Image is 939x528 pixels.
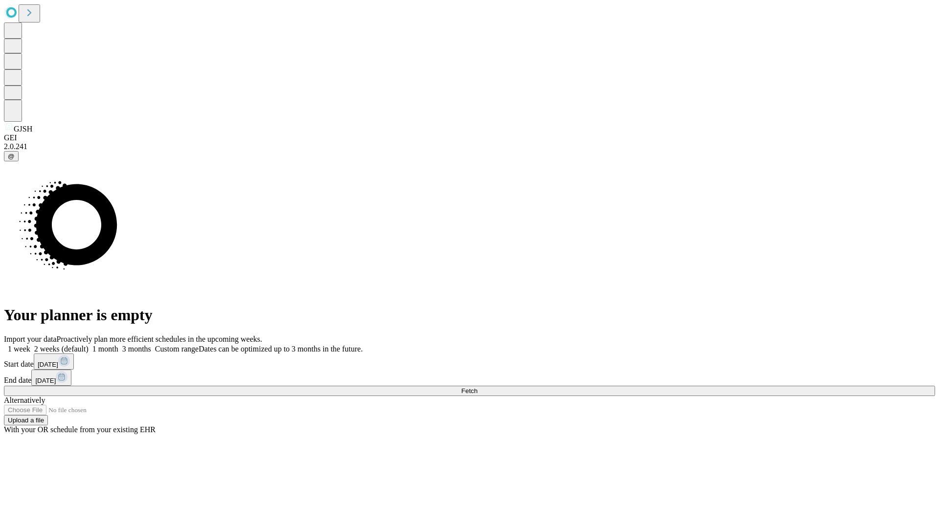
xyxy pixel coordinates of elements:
span: Custom range [155,345,199,353]
div: GEI [4,133,935,142]
div: End date [4,370,935,386]
span: 3 months [122,345,151,353]
span: Proactively plan more efficient schedules in the upcoming weeks. [57,335,262,343]
span: [DATE] [35,377,56,384]
div: 2.0.241 [4,142,935,151]
span: Alternatively [4,396,45,404]
span: 1 month [92,345,118,353]
span: With your OR schedule from your existing EHR [4,425,156,434]
h1: Your planner is empty [4,306,935,324]
span: GJSH [14,125,32,133]
div: Start date [4,353,935,370]
span: Import your data [4,335,57,343]
span: 2 weeks (default) [34,345,89,353]
button: Upload a file [4,415,48,425]
span: [DATE] [38,361,58,368]
button: Fetch [4,386,935,396]
button: [DATE] [34,353,74,370]
span: Dates can be optimized up to 3 months in the future. [199,345,362,353]
button: [DATE] [31,370,71,386]
button: @ [4,151,19,161]
span: @ [8,153,15,160]
span: Fetch [461,387,477,395]
span: 1 week [8,345,30,353]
